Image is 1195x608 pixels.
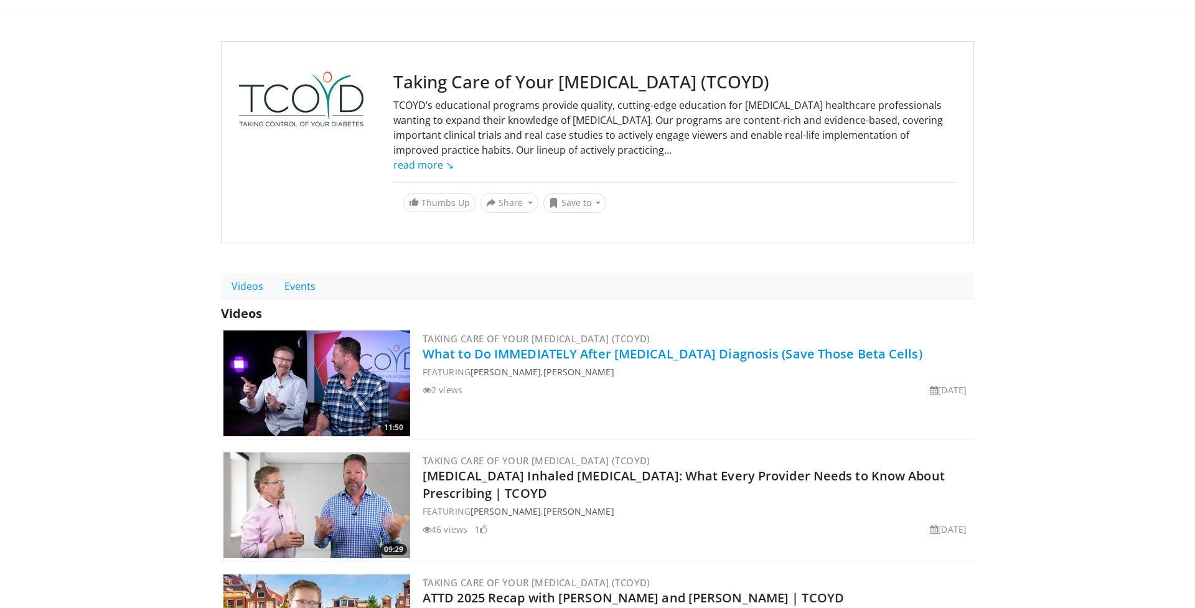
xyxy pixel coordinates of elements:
a: [PERSON_NAME] [543,366,614,378]
a: [PERSON_NAME] [471,505,541,517]
li: 46 views [423,523,467,536]
a: [MEDICAL_DATA] Inhaled [MEDICAL_DATA]: What Every Provider Needs to Know About Prescribing | TCOYD [423,467,945,502]
span: ... [393,143,672,172]
a: Thumbs Up [403,193,476,212]
li: 1 [475,523,487,536]
a: 11:50 [223,330,410,436]
button: Share [480,193,538,213]
a: ATTD 2025 Recap with [PERSON_NAME] and [PERSON_NAME] | TCOYD [423,589,844,606]
a: Videos [221,273,274,299]
a: What to Do IMMEDIATELY After [MEDICAL_DATA] Diagnosis (Save Those Beta Cells) [423,345,922,362]
a: Events [274,273,326,299]
a: 09:29 [223,452,410,558]
span: 09:29 [380,544,407,555]
span: 11:50 [380,422,407,433]
div: TCOYD’s educational programs provide quality, cutting-edge education for [MEDICAL_DATA] healthcar... [393,98,956,172]
a: Taking Care of Your [MEDICAL_DATA] (TCOYD) [423,332,650,345]
a: [PERSON_NAME] [471,366,541,378]
img: 70d3493e-0f9f-4179-ac7d-c8691bda4798.300x170_q85_crop-smart_upscale.jpg [223,452,410,558]
li: [DATE] [930,523,967,536]
a: read more ↘ [393,158,454,172]
div: FEATURING , [423,505,972,518]
li: [DATE] [930,383,967,396]
img: 701f407d-d7aa-42a0-8a32-21ae756f5ec8.300x170_q85_crop-smart_upscale.jpg [223,330,410,436]
button: Save to [543,193,607,213]
a: [PERSON_NAME] [543,505,614,517]
a: Taking Care of Your [MEDICAL_DATA] (TCOYD) [423,454,650,467]
span: Videos [221,305,262,322]
a: Taking Care of Your [MEDICAL_DATA] (TCOYD) [423,576,650,589]
h3: Taking Care of Your [MEDICAL_DATA] (TCOYD) [393,72,956,93]
div: FEATURING , [423,365,972,378]
li: 2 views [423,383,462,396]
